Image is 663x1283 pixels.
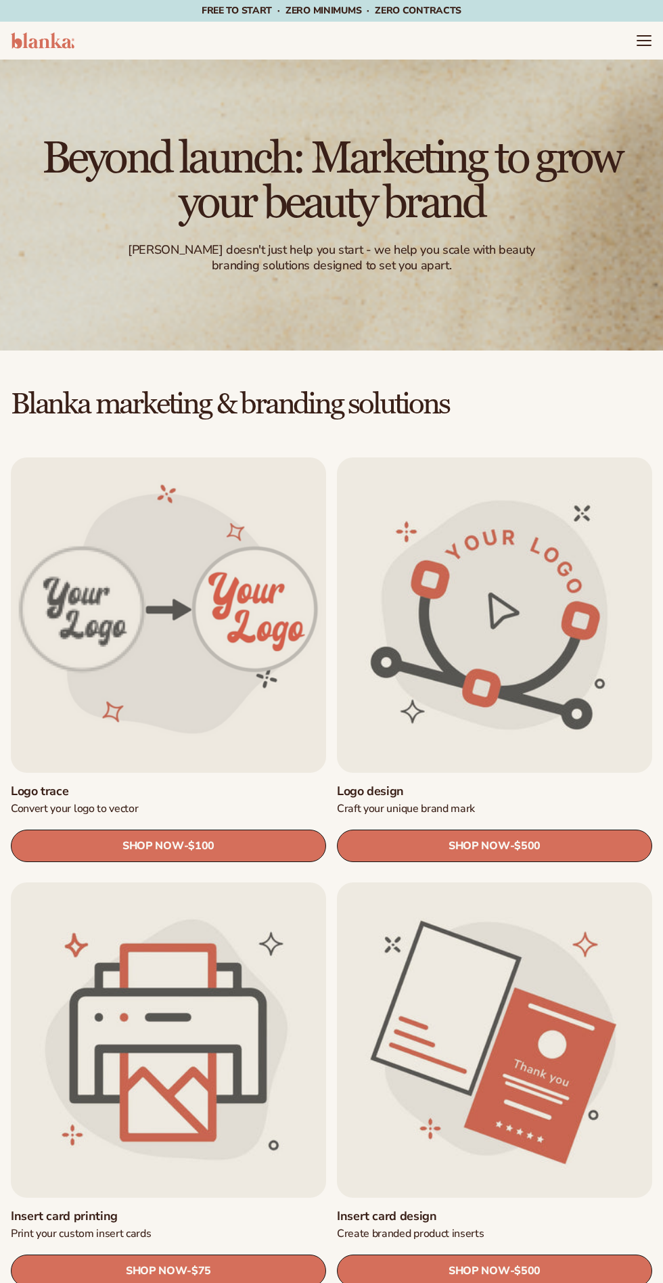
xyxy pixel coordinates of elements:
div: [PERSON_NAME] doesn't just help you start - we help you scale with beauty branding solutions desi... [118,242,545,274]
h1: Beyond launch: Marketing to grow your beauty brand [11,137,652,226]
span: Free to start · ZERO minimums · ZERO contracts [202,4,461,17]
a: SHOP NOW- $100 [11,830,326,862]
span: SHOP NOW [449,840,509,853]
summary: Menu [636,32,652,49]
img: logo [11,32,74,49]
span: $75 [191,1265,211,1278]
a: Logo trace [11,784,326,799]
span: $100 [188,840,214,853]
a: Insert card design [337,1209,652,1224]
span: SHOP NOW [449,1265,509,1278]
span: SHOP NOW [126,1265,187,1278]
span: SHOP NOW [122,840,183,853]
a: SHOP NOW- $500 [337,830,652,862]
a: Insert card printing [11,1209,326,1224]
span: $500 [514,1265,541,1278]
a: Logo design [337,784,652,799]
span: $500 [514,840,541,853]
